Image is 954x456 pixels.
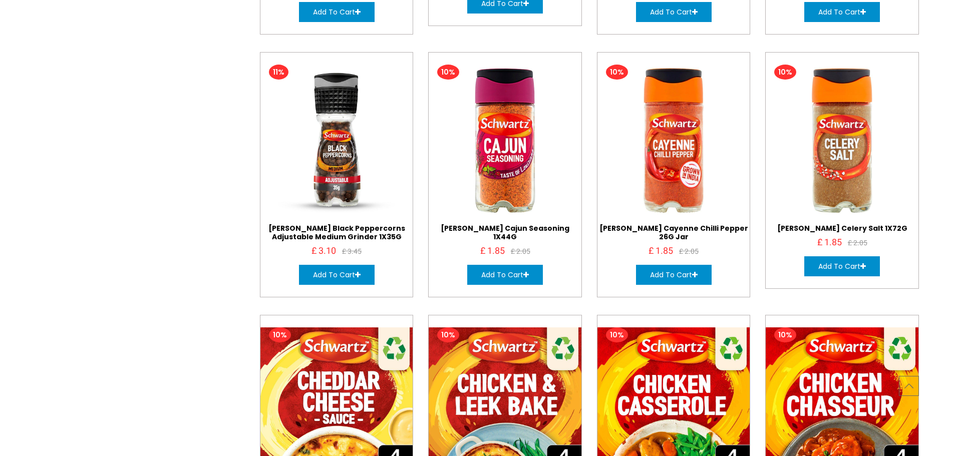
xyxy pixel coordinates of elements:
button: Add To Cart [804,2,880,22]
span: 10% [774,327,796,342]
span: 10% [606,65,628,80]
span: £ 3.10 [311,245,336,257]
img: Schwartz_Cajun_Seasoning_44g_44g_℮.jpeg [429,65,581,217]
span: £ 1.85 [480,245,505,257]
span: 10% [269,327,291,342]
span: £ 1.85 [649,245,673,257]
a: [PERSON_NAME] Black Peppercorns Adjustable Medium Grinder 1X35G [268,223,405,242]
span: £ 2.05 [511,246,530,258]
a: [PERSON_NAME] Cayenne Chilli Pepper 26G Jar [599,223,748,242]
button: Add To Cart [299,265,375,285]
span: 11% [269,65,288,80]
button: Add To Cart [467,265,543,285]
span: £ 1.85 [817,237,842,249]
span: 10% [437,65,459,80]
a: [PERSON_NAME] Celery Salt 1X72G [777,223,907,233]
button: Add To Cart [636,2,712,22]
span: 10% [437,327,459,342]
span: £ 2.05 [848,237,867,249]
span: £ 3.45 [342,246,362,258]
img: Schwartz_Black_Peppercorns_Adjustable_Medium_grinder_35g_35g_℮.jpeg [260,65,413,217]
span: 10% [606,327,628,342]
button: Add To Cart [804,256,880,276]
a: [PERSON_NAME] Cajun Seasoning 1X44G [441,223,569,242]
button: Add To Cart [299,2,375,22]
span: £ 2.05 [679,246,699,258]
img: Schwartz_Celery_Salt_72g_72g_℮.jpeg [766,65,918,217]
img: Schwartz_Cayenne_Chilli_Pepper_26G_Jar_26g_℮.jpeg [597,65,750,217]
button: Add To Cart [636,265,712,285]
span: 10% [774,65,796,80]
